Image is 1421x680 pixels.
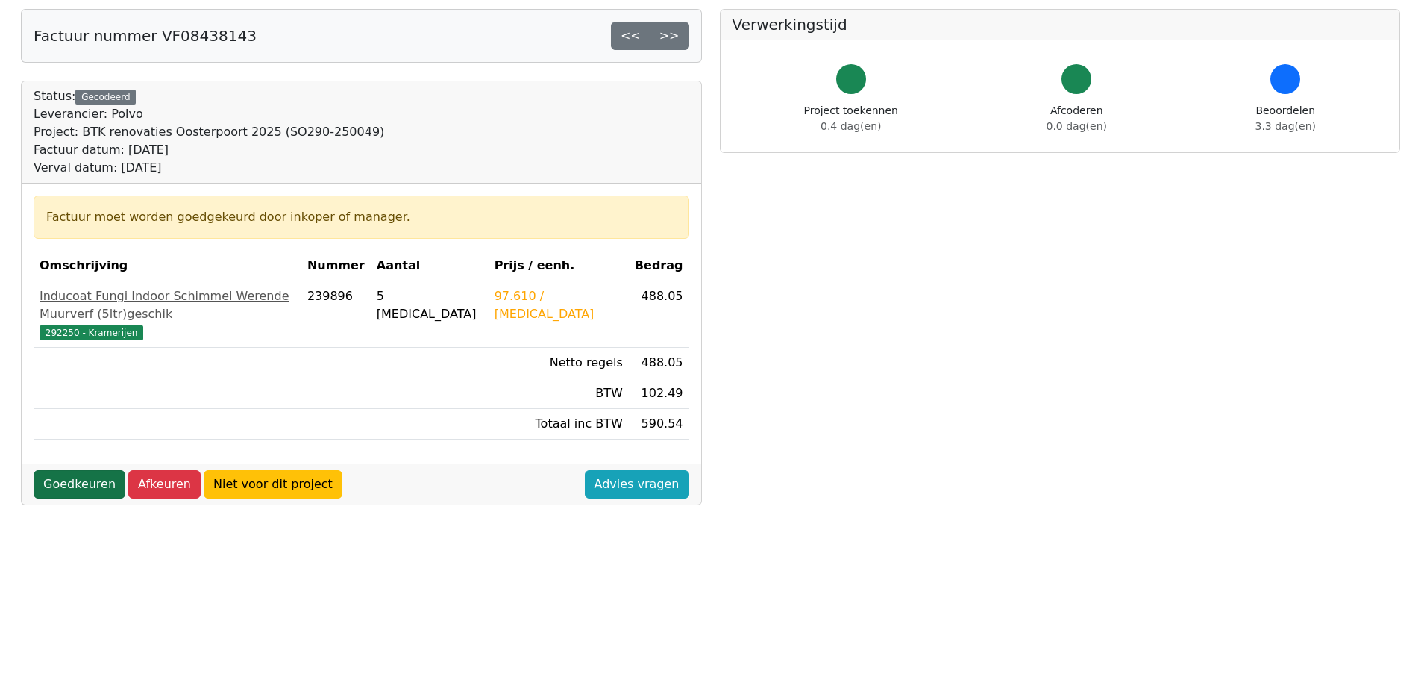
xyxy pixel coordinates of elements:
[34,470,125,499] a: Goedkeuren
[1255,120,1316,132] span: 3.3 dag(en)
[611,22,650,50] a: <<
[128,470,201,499] a: Afkeuren
[40,287,295,341] a: Inducoat Fungi Indoor Schimmel Werende Muurverf (5ltr)geschik292250 - Kramerijen
[629,348,689,378] td: 488.05
[34,87,384,177] div: Status:
[804,103,898,134] div: Project toekennen
[489,378,629,409] td: BTW
[34,105,384,123] div: Leverancier: Polvo
[371,251,489,281] th: Aantal
[495,287,623,323] div: 97.610 / [MEDICAL_DATA]
[34,159,384,177] div: Verval datum: [DATE]
[40,287,295,323] div: Inducoat Fungi Indoor Schimmel Werende Muurverf (5ltr)geschik
[629,251,689,281] th: Bedrag
[34,251,301,281] th: Omschrijving
[34,27,257,45] h5: Factuur nummer VF08438143
[40,325,143,340] span: 292250 - Kramerijen
[650,22,689,50] a: >>
[733,16,1388,34] h5: Verwerkingstijd
[629,281,689,348] td: 488.05
[34,141,384,159] div: Factuur datum: [DATE]
[46,208,677,226] div: Factuur moet worden goedgekeurd door inkoper of manager.
[1255,103,1316,134] div: Beoordelen
[301,251,371,281] th: Nummer
[585,470,689,499] a: Advies vragen
[34,123,384,141] div: Project: BTK renovaties Oosterpoort 2025 (SO290-250049)
[75,90,136,105] div: Gecodeerd
[1047,103,1107,134] div: Afcoderen
[301,281,371,348] td: 239896
[489,348,629,378] td: Netto regels
[204,470,342,499] a: Niet voor dit project
[489,409,629,440] td: Totaal inc BTW
[489,251,629,281] th: Prijs / eenh.
[629,378,689,409] td: 102.49
[629,409,689,440] td: 590.54
[821,120,881,132] span: 0.4 dag(en)
[377,287,483,323] div: 5 [MEDICAL_DATA]
[1047,120,1107,132] span: 0.0 dag(en)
